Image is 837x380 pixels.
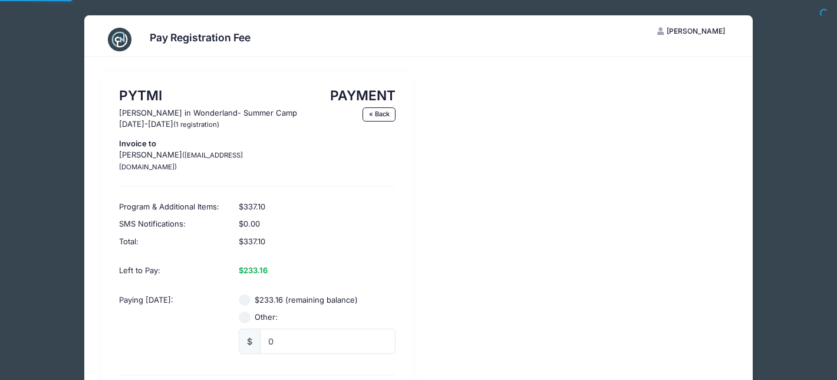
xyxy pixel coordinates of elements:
div: SMS Notifications: [113,215,233,233]
a: « Back [363,107,396,122]
strong: $233.16 [239,266,268,275]
p: [PERSON_NAME] in Wonderland- Summer Camp [DATE]-[DATE] [119,107,299,130]
label: Other: [255,312,278,323]
div: Program & Additional Items: [113,192,233,216]
div: $337.10 [233,233,401,257]
div: Total: [113,233,233,257]
strong: Invoice to [119,139,156,148]
b: PYTMI [119,87,162,103]
img: CampNetwork [108,28,131,51]
div: $ [239,329,261,354]
button: [PERSON_NAME] [647,21,736,41]
small: ([EMAIL_ADDRESS][DOMAIN_NAME]) [119,151,243,171]
div: Paying [DATE]: [113,286,233,363]
div: Left to Pay: [113,256,233,286]
span: [PERSON_NAME] [667,27,725,35]
div: $337.10 [233,192,401,216]
label: $233.16 (remaining balance) [255,294,358,306]
div: $0.00 [233,215,401,233]
h3: Pay Registration Fee [150,31,251,44]
h1: PAYMENT [311,87,396,103]
p: [PERSON_NAME] [119,138,299,173]
small: (1 registration) [173,120,219,129]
